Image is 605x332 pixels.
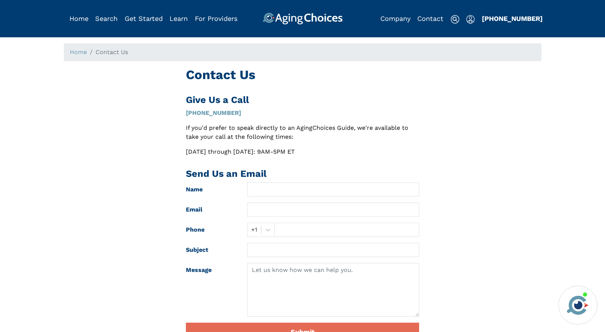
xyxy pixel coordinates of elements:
a: Contact [417,15,443,22]
a: Learn [169,15,188,22]
p: If you'd prefer to speak directly to an AgingChoices Guide, we're available to take your call at ... [186,123,419,141]
h2: Give Us a Call [186,94,419,106]
a: Get Started [125,15,163,22]
h2: Send Us an Email [186,168,419,179]
div: Popover trigger [466,13,475,25]
label: Name [180,182,241,197]
img: user-icon.svg [466,15,475,24]
img: AgingChoices [262,13,342,25]
a: For Providers [195,15,237,22]
img: avatar [565,292,590,318]
a: Search [95,15,118,22]
label: Message [180,263,241,317]
a: Home [70,48,87,56]
label: Phone [180,223,241,237]
label: Subject [180,243,241,257]
p: [DATE] through [DATE]: 9AM-5PM ET [186,147,419,156]
label: Email [180,203,241,217]
nav: breadcrumb [64,43,542,61]
h1: Contact Us [186,67,419,82]
a: [PHONE_NUMBER] [186,109,241,116]
img: search-icon.svg [450,15,459,24]
div: Popover trigger [95,13,118,25]
a: [PHONE_NUMBER] [482,15,543,22]
span: Contact Us [96,48,128,56]
a: Home [69,15,88,22]
a: Company [380,15,411,22]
